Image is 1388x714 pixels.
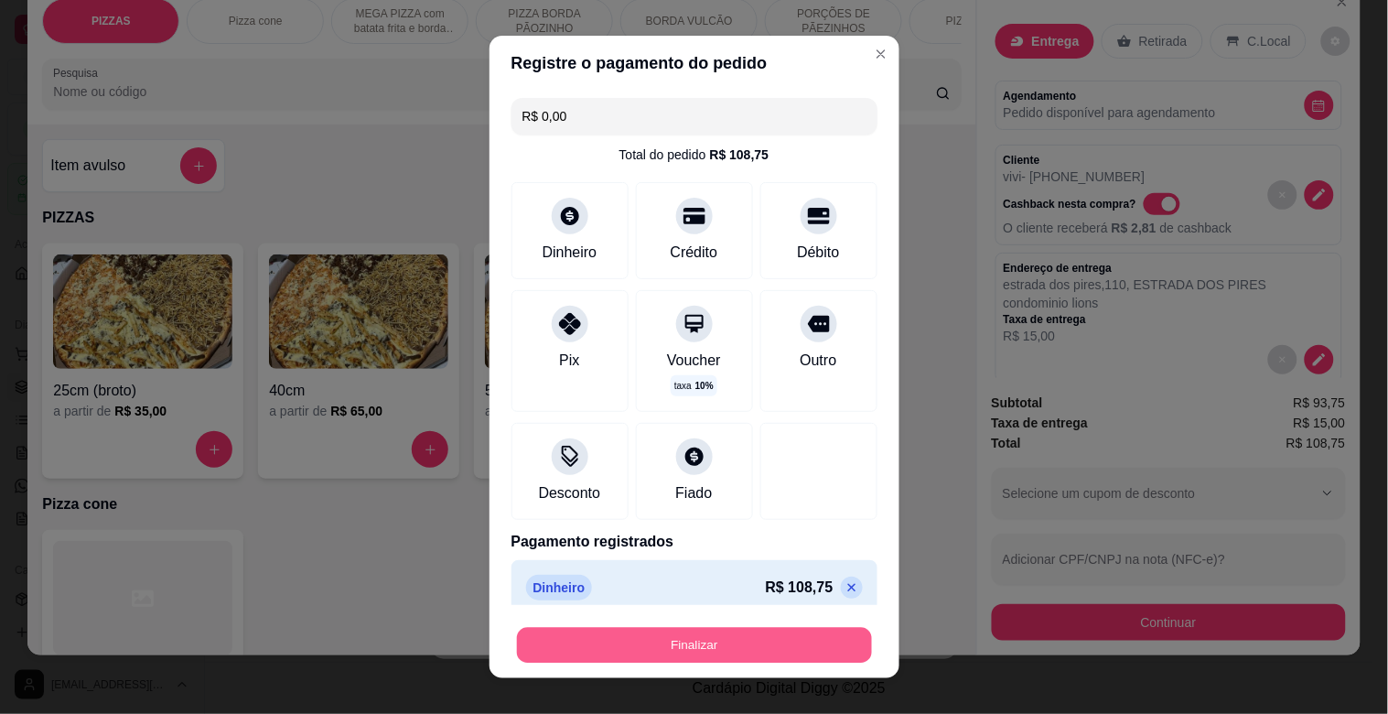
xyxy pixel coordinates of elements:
[490,36,899,91] header: Registre o pagamento do pedido
[559,350,579,372] div: Pix
[522,98,866,135] input: Ex.: hambúrguer de cordeiro
[543,242,597,264] div: Dinheiro
[674,379,714,393] p: taxa
[866,39,896,69] button: Close
[695,379,714,393] span: 10 %
[766,577,834,599] p: R$ 108,75
[671,242,718,264] div: Crédito
[797,242,839,264] div: Débito
[539,482,601,504] div: Desconto
[619,146,769,164] div: Total do pedido
[675,482,712,504] div: Fiado
[511,531,877,553] p: Pagamento registrados
[710,146,769,164] div: R$ 108,75
[667,350,721,372] div: Voucher
[526,575,593,600] p: Dinheiro
[517,628,872,664] button: Finalizar
[800,350,836,372] div: Outro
